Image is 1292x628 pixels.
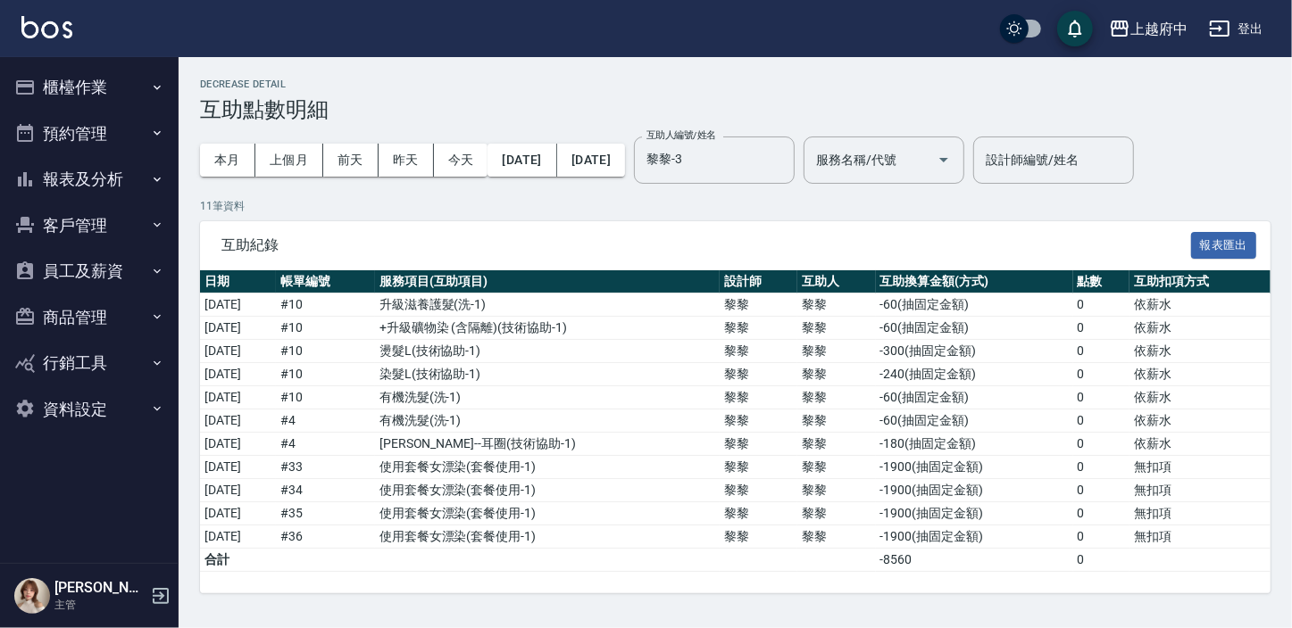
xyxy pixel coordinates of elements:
[200,479,276,502] td: [DATE]
[200,502,276,525] td: [DATE]
[375,293,720,317] td: 升級滋養護髮 ( 洗-1 )
[720,456,797,479] td: 黎黎
[1129,409,1271,433] td: 依薪水
[1073,456,1130,479] td: 0
[1129,525,1271,549] td: 無扣項
[1073,270,1130,293] th: 點數
[1073,479,1130,502] td: 0
[876,363,1073,386] td: -240 ( 抽固定金額 )
[200,317,276,340] td: [DATE]
[797,293,875,317] td: 黎黎
[1073,363,1130,386] td: 0
[255,144,323,177] button: 上個月
[14,578,50,614] img: Person
[1129,270,1271,293] th: 互助扣項方式
[200,97,1271,122] h3: 互助點數明細
[375,433,720,456] td: [PERSON_NAME]--耳圈 ( 技術協助-1 )
[1073,293,1130,317] td: 0
[276,479,375,502] td: # 34
[276,363,375,386] td: # 10
[375,525,720,549] td: 使用套餐女漂染 ( 套餐使用-1 )
[1129,479,1271,502] td: 無扣項
[200,293,276,317] td: [DATE]
[375,363,720,386] td: 染髮L ( 技術協助-1 )
[1073,340,1130,363] td: 0
[720,502,797,525] td: 黎黎
[720,363,797,386] td: 黎黎
[200,409,276,433] td: [DATE]
[379,144,434,177] button: 昨天
[1129,502,1271,525] td: 無扣項
[797,433,875,456] td: 黎黎
[276,293,375,317] td: # 10
[276,386,375,409] td: # 10
[200,78,1271,90] h2: Decrease Detail
[720,293,797,317] td: 黎黎
[276,456,375,479] td: # 33
[7,202,171,249] button: 客戶管理
[200,433,276,456] td: [DATE]
[200,270,276,293] th: 日期
[876,340,1073,363] td: -300 ( 抽固定金額 )
[7,64,171,111] button: 櫃檯作業
[1073,549,1130,572] td: 0
[200,456,276,479] td: [DATE]
[720,270,797,293] th: 設計師
[1129,363,1271,386] td: 依薪水
[375,409,720,433] td: 有機洗髮 ( 洗-1 )
[1129,456,1271,479] td: 無扣項
[1102,11,1195,47] button: 上越府中
[276,433,375,456] td: # 4
[720,409,797,433] td: 黎黎
[1073,317,1130,340] td: 0
[797,270,875,293] th: 互助人
[876,479,1073,502] td: -1900 ( 抽固定金額 )
[720,386,797,409] td: 黎黎
[375,386,720,409] td: 有機洗髮 ( 洗-1 )
[646,128,716,142] label: 互助人編號/姓名
[7,340,171,386] button: 行銷工具
[1073,525,1130,549] td: 0
[876,386,1073,409] td: -60 ( 抽固定金額 )
[876,317,1073,340] td: -60 ( 抽固定金額 )
[54,579,146,597] h5: [PERSON_NAME]
[720,479,797,502] td: 黎黎
[54,597,146,613] p: 主管
[276,270,375,293] th: 帳單編號
[200,144,255,177] button: 本月
[720,433,797,456] td: 黎黎
[323,144,379,177] button: 前天
[1130,18,1188,40] div: 上越府中
[876,549,1073,572] td: -8560
[1129,317,1271,340] td: 依薪水
[375,456,720,479] td: 使用套餐女漂染 ( 套餐使用-1 )
[276,340,375,363] td: # 10
[876,409,1073,433] td: -60 ( 抽固定金額 )
[7,111,171,157] button: 預約管理
[1191,232,1257,260] button: 報表匯出
[1073,502,1130,525] td: 0
[200,198,1271,214] p: 11 筆資料
[200,340,276,363] td: [DATE]
[1073,433,1130,456] td: 0
[375,317,720,340] td: +升級礦物染 (含隔離) ( 技術協助-1 )
[797,479,875,502] td: 黎黎
[797,456,875,479] td: 黎黎
[720,340,797,363] td: 黎黎
[1191,235,1257,252] a: 報表匯出
[797,386,875,409] td: 黎黎
[434,144,488,177] button: 今天
[797,525,875,549] td: 黎黎
[200,386,276,409] td: [DATE]
[276,317,375,340] td: # 10
[557,144,625,177] button: [DATE]
[375,270,720,293] th: 服務項目(互助項目)
[1129,293,1271,317] td: 依薪水
[276,409,375,433] td: # 4
[7,294,171,341] button: 商品管理
[720,525,797,549] td: 黎黎
[276,525,375,549] td: # 36
[1129,386,1271,409] td: 依薪水
[876,502,1073,525] td: -1900 ( 抽固定金額 )
[200,363,276,386] td: [DATE]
